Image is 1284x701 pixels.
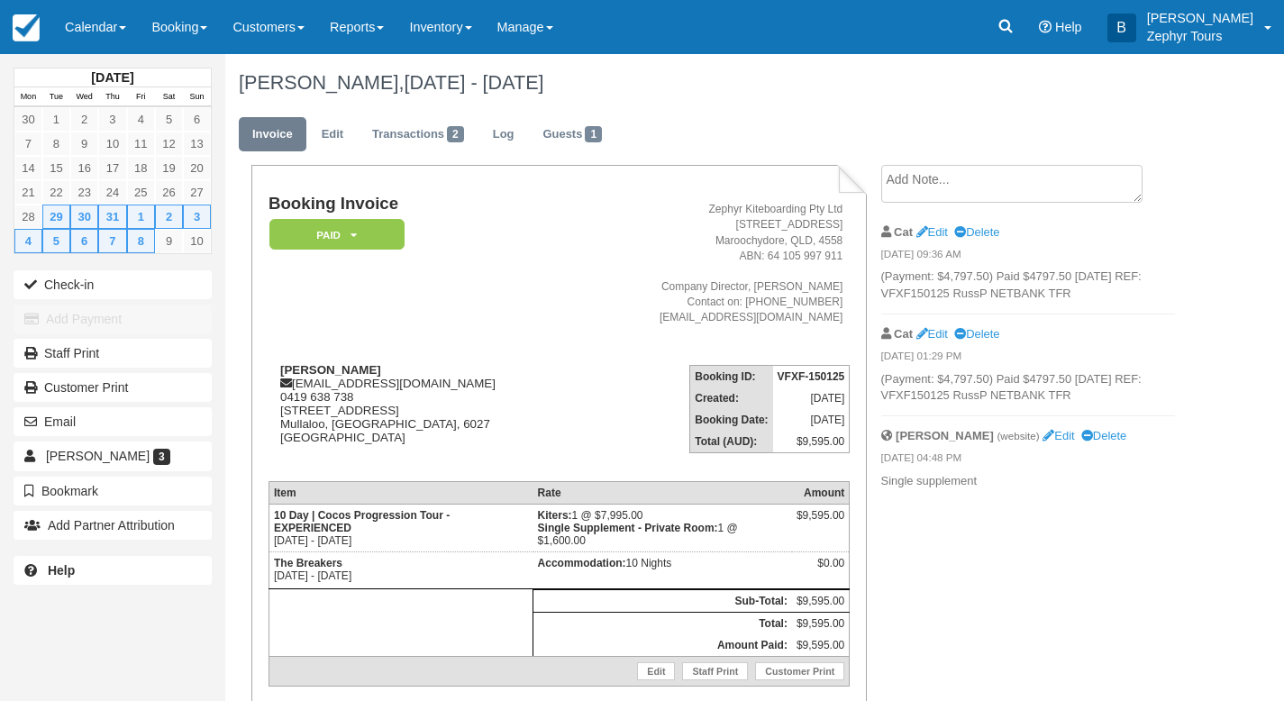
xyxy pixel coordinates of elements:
a: 14 [14,156,42,180]
a: 28 [14,205,42,229]
p: (Payment: $4,797.50) Paid $4797.50 [DATE] REF: VFXF150125 RussP NETBANK TFR [881,371,1175,405]
td: $9,595.00 [792,612,850,634]
a: 6 [183,107,211,132]
a: Edit [916,327,948,341]
span: [DATE] - [DATE] [404,71,543,94]
td: $9,595.00 [792,634,850,657]
p: Single supplement [881,473,1175,490]
td: [DATE] [773,387,850,409]
h1: Booking Invoice [269,195,579,214]
a: Invoice [239,117,306,152]
a: 11 [127,132,155,156]
a: Paid [269,218,398,251]
td: [DATE] - [DATE] [269,504,533,551]
a: 5 [155,107,183,132]
a: 4 [127,107,155,132]
div: $0.00 [797,557,844,584]
a: 13 [183,132,211,156]
th: Sub-Total: [533,589,792,612]
a: 27 [183,180,211,205]
span: 1 [585,126,602,142]
a: 8 [42,132,70,156]
a: 9 [70,132,98,156]
a: 19 [155,156,183,180]
strong: VFXF-150125 [778,370,845,383]
a: Delete [1081,429,1126,442]
strong: [PERSON_NAME] [280,363,381,377]
strong: [PERSON_NAME] [896,429,994,442]
address: Zephyr Kiteboarding Pty Ltd [STREET_ADDRESS] Maroochydore, QLD, 4558 ABN: 64 105 997 911 Company ... [587,202,842,325]
a: 3 [98,107,126,132]
p: (Payment: $4,797.50) Paid $4797.50 [DATE] REF: VFXF150125 RussP NETBANK TFR [881,269,1175,302]
strong: Single Supplement - Private Room [538,522,718,534]
div: [EMAIL_ADDRESS][DOMAIN_NAME] 0419 638 738 [STREET_ADDRESS] Mullaloo, [GEOGRAPHIC_DATA], 6027 [GEO... [269,363,579,467]
h1: [PERSON_NAME], [239,72,1175,94]
strong: Accommodation [538,557,626,569]
small: (website) [997,430,1039,442]
a: 7 [98,229,126,253]
th: Item [269,481,533,504]
th: Total: [533,612,792,634]
a: 31 [98,205,126,229]
a: 4 [14,229,42,253]
a: Staff Print [682,662,748,680]
div: B [1107,14,1136,42]
em: [DATE] 04:48 PM [881,451,1175,470]
img: checkfront-main-nav-mini-logo.png [13,14,40,41]
div: $9,595.00 [797,509,844,536]
p: Zephyr Tours [1147,27,1253,45]
a: Customer Print [755,662,844,680]
a: Help [14,556,212,585]
a: Edit [308,117,357,152]
a: 30 [14,107,42,132]
a: Delete [954,225,999,239]
a: 5 [42,229,70,253]
a: Transactions2 [359,117,478,152]
a: 2 [155,205,183,229]
p: [PERSON_NAME] [1147,9,1253,27]
a: 26 [155,180,183,205]
a: 30 [70,205,98,229]
th: Amount [792,481,850,504]
strong: The Breakers [274,557,342,569]
button: Email [14,407,212,436]
th: Amount Paid: [533,634,792,657]
a: 15 [42,156,70,180]
em: [DATE] 01:29 PM [881,349,1175,369]
a: 17 [98,156,126,180]
a: 22 [42,180,70,205]
a: 3 [183,205,211,229]
a: Edit [916,225,948,239]
th: Sat [155,87,183,107]
button: Add Partner Attribution [14,511,212,540]
em: [DATE] 09:36 AM [881,247,1175,267]
a: 16 [70,156,98,180]
a: 8 [127,229,155,253]
a: 1 [42,107,70,132]
span: [PERSON_NAME] [46,449,150,463]
a: 2 [70,107,98,132]
a: 9 [155,229,183,253]
b: Help [48,563,75,578]
strong: Cat [894,225,913,239]
strong: Kiters [538,509,572,522]
span: Help [1055,20,1082,34]
span: 2 [447,126,464,142]
a: Edit [1043,429,1074,442]
a: 20 [183,156,211,180]
a: Log [479,117,528,152]
th: Mon [14,87,42,107]
a: 25 [127,180,155,205]
a: 7 [14,132,42,156]
a: 10 [98,132,126,156]
th: Created: [690,387,773,409]
td: $9,595.00 [773,431,850,453]
td: $9,595.00 [792,589,850,612]
strong: 10 Day | Cocos Progression Tour - EXPERIENCED [274,509,450,534]
button: Check-in [14,270,212,299]
a: 18 [127,156,155,180]
td: 1 @ $7,995.00 1 @ $1,600.00 [533,504,792,551]
th: Fri [127,87,155,107]
a: 1 [127,205,155,229]
th: Sun [183,87,211,107]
